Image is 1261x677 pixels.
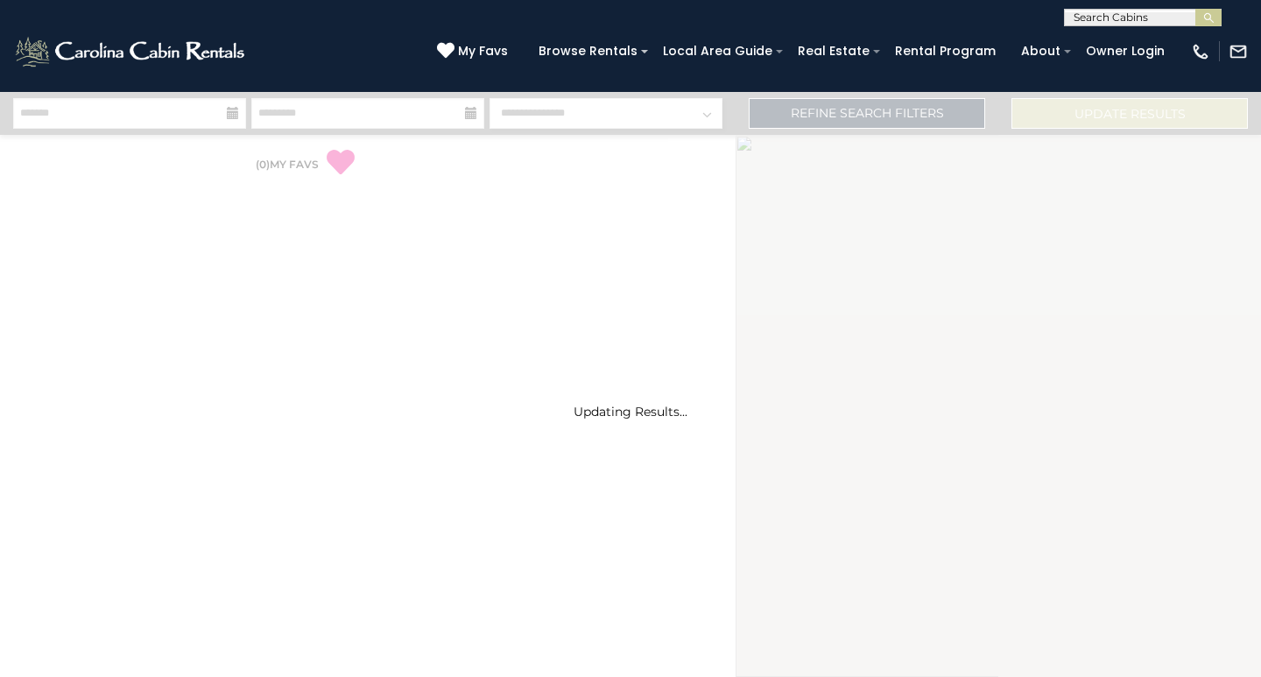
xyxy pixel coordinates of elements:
a: About [1012,38,1069,65]
a: My Favs [437,42,512,61]
a: Owner Login [1077,38,1173,65]
span: My Favs [458,42,508,60]
img: White-1-2.png [13,34,250,69]
a: Browse Rentals [530,38,646,65]
a: Local Area Guide [654,38,781,65]
img: mail-regular-white.png [1229,42,1248,61]
a: Rental Program [886,38,1004,65]
a: Real Estate [789,38,878,65]
img: phone-regular-white.png [1191,42,1210,61]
